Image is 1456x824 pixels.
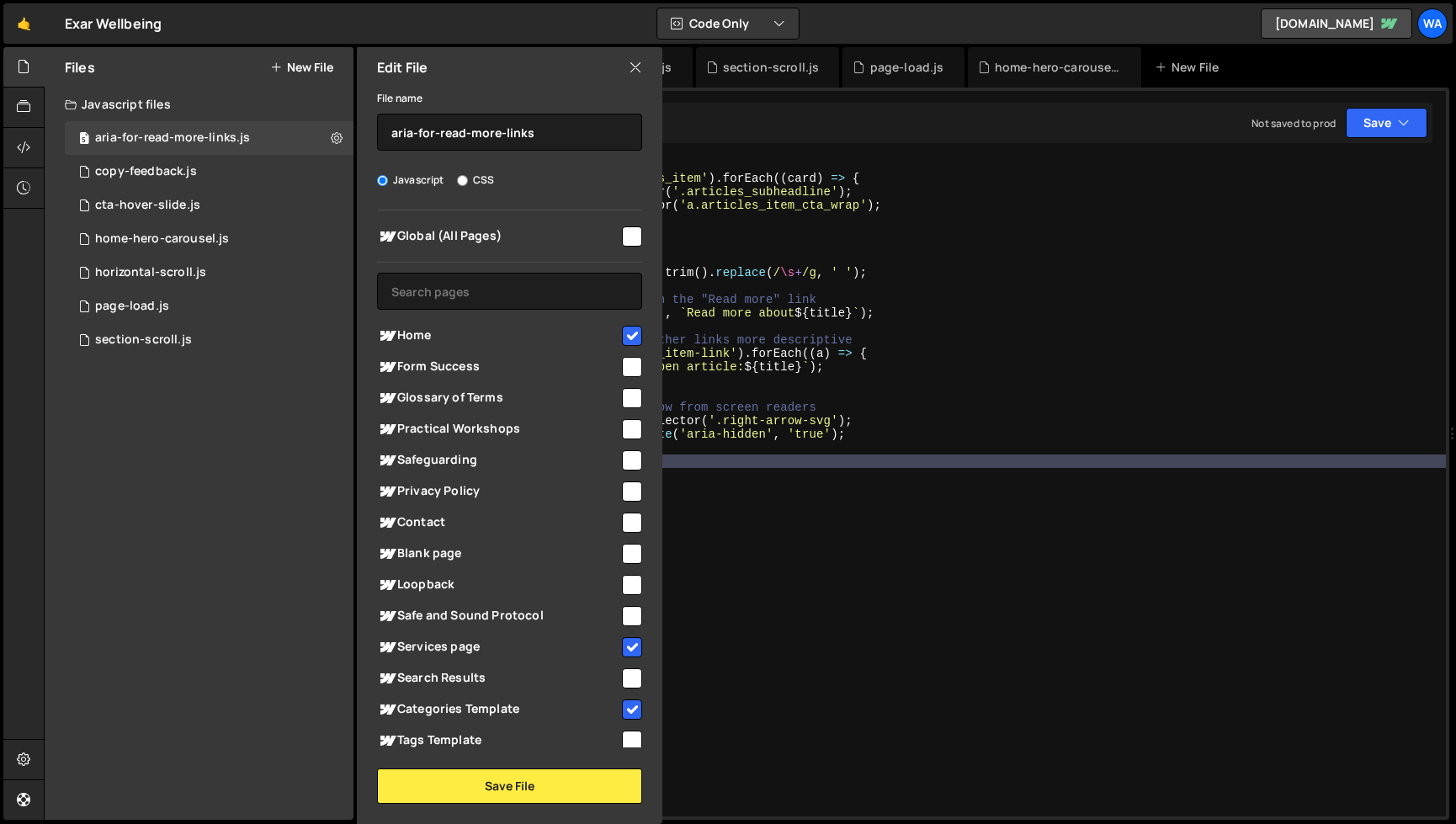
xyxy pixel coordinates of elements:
div: aria-for-read-more-links.js [95,130,250,146]
div: horizontal-scroll.js [95,265,206,280]
input: CSS [457,175,468,186]
div: 16122/44019.js [65,189,353,222]
div: page-load.js [870,59,944,76]
span: Practical Workshops [377,419,619,439]
label: File name [377,90,422,107]
span: 5 [79,133,89,146]
span: Loopback [377,575,619,595]
span: Glossary of Terms [377,388,619,408]
div: home-hero-carousel.js [95,231,229,247]
div: 16122/45954.js [65,323,353,357]
span: Global (All Pages) [377,226,619,247]
div: Not saved to prod [1251,116,1336,130]
span: Services page [377,637,619,657]
span: Privacy Policy [377,481,619,502]
a: wa [1417,8,1448,39]
div: cta-hover-slide.js [95,198,200,213]
div: 16122/43314.js [65,155,353,189]
span: Home [377,326,619,346]
span: Safe and Sound Protocol [377,606,619,626]
button: Code Only [657,8,799,39]
span: Search Results [377,668,619,688]
div: 16122/43585.js [65,222,353,256]
a: [DOMAIN_NAME] [1261,8,1412,39]
div: section-scroll.js [95,332,192,348]
div: 16122/46370.js [65,121,353,155]
input: Search pages [377,273,642,310]
div: page-load.js [95,299,169,314]
div: copy-feedback.js [95,164,197,179]
label: CSS [457,172,494,189]
div: 16122/44105.js [65,290,353,323]
button: Save [1346,108,1427,138]
span: Categories Template [377,699,619,720]
input: Name [377,114,642,151]
a: 🤙 [3,3,45,44]
span: Form Success [377,357,619,377]
span: Tags Template [377,731,619,751]
span: Blank page [377,544,619,564]
button: New File [270,61,333,74]
input: Javascript [377,175,388,186]
label: Javascript [377,172,444,189]
h2: Edit File [377,58,428,77]
div: Exar Wellbeing [65,13,162,34]
button: Save File [377,768,642,804]
span: Contact [377,513,619,533]
div: home-hero-carousel.js [995,59,1121,76]
div: Javascript files [45,88,353,121]
div: 16122/45071.js [65,256,353,290]
span: Safeguarding [377,450,619,470]
h2: Files [65,58,95,77]
div: section-scroll.js [723,59,820,76]
div: New File [1155,59,1225,76]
